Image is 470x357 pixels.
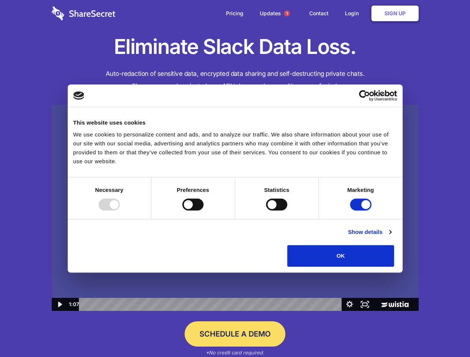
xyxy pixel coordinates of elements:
[73,118,397,127] div: This website uses cookies
[73,91,84,100] img: logo
[357,298,373,311] button: Fullscreen
[52,33,419,60] h1: Eliminate Slack Data Loss.
[52,68,419,92] h4: Auto-redaction of sensitive data, encrypted data sharing and self-destructing private chats. Shar...
[338,2,370,25] a: Login
[347,187,374,193] strong: Marketing
[264,187,290,193] strong: Statistics
[371,6,419,21] a: Sign Up
[185,321,285,347] a: Schedule a Demo
[73,130,397,166] div: We use cookies to personalize content and ads, and to analyze our traffic. We also share informat...
[218,2,251,25] a: Pricing
[95,187,124,193] strong: Necessary
[284,10,290,16] span: 1
[332,90,397,101] a: Usercentrics Cookiebot - opens in a new window
[342,298,357,311] button: Show settings menu
[287,245,394,267] button: OK
[85,298,338,311] div: Playbar
[52,105,419,311] img: Sharesecret
[206,350,264,356] em: *No credit card required.
[177,187,209,193] strong: Preferences
[433,320,461,348] iframe: Drift Widget Chat Controller
[373,298,418,311] a: Wistia Logo -- Learn More
[302,2,336,25] a: Contact
[52,6,115,20] img: logo-wordmark-white-trans-d4663122ce5f474addd5e946df7df03e33cb6a1c49d2221995e7729f52c070b2.svg
[52,298,67,311] button: Play Video
[348,228,391,237] a: Show details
